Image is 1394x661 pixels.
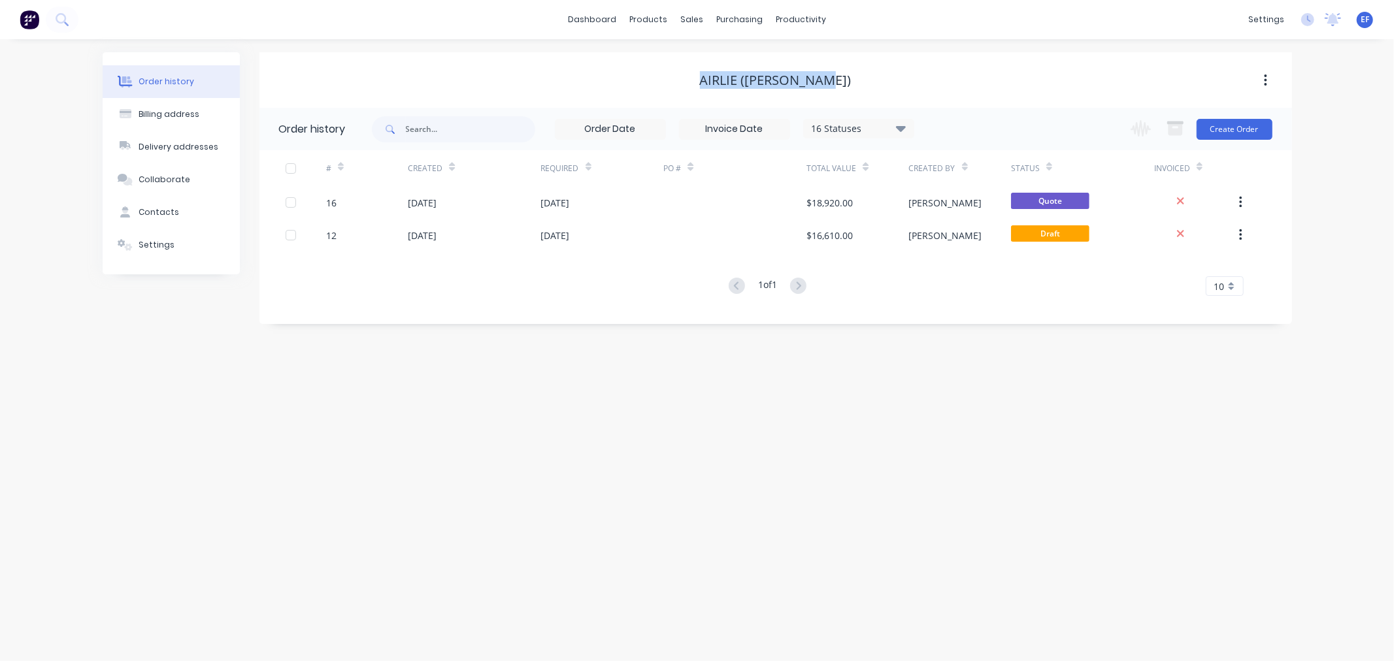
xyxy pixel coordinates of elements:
div: AIRLIE ([PERSON_NAME]) [700,73,852,88]
div: Invoiced [1154,150,1236,186]
div: $16,610.00 [806,229,853,242]
div: Created [408,163,442,174]
div: [DATE] [541,229,570,242]
input: Search... [406,116,535,142]
div: Status [1011,163,1040,174]
img: Factory [20,10,39,29]
div: Delivery addresses [139,141,218,153]
div: Collaborate [139,174,190,185]
div: # [326,163,331,174]
a: dashboard [561,10,623,29]
div: 1 of 1 [758,278,777,295]
div: products [623,10,674,29]
input: Invoice Date [680,120,789,139]
div: Created [408,150,540,186]
button: Collaborate [103,163,240,196]
div: [PERSON_NAME] [909,196,982,210]
div: # [326,150,408,186]
div: 16 [326,196,337,210]
button: Order history [103,65,240,98]
div: Total Value [806,163,856,174]
span: Draft [1011,225,1089,242]
div: 16 Statuses [804,121,914,136]
button: Delivery addresses [103,131,240,163]
input: Order Date [556,120,665,139]
div: Settings [139,239,174,251]
div: Order history [279,121,346,137]
div: purchasing [710,10,769,29]
div: Contacts [139,206,179,218]
span: 10 [1214,280,1225,293]
div: productivity [769,10,833,29]
div: settings [1242,10,1291,29]
div: Total Value [806,150,908,186]
div: [DATE] [408,196,437,210]
div: Billing address [139,108,199,120]
div: sales [674,10,710,29]
div: PO # [663,163,681,174]
div: Invoiced [1154,163,1190,174]
button: Contacts [103,196,240,229]
div: 12 [326,229,337,242]
div: PO # [663,150,806,186]
div: [PERSON_NAME] [909,229,982,242]
div: Created By [909,163,955,174]
div: Order history [139,76,194,88]
button: Settings [103,229,240,261]
div: [DATE] [408,229,437,242]
div: Required [541,163,579,174]
div: $18,920.00 [806,196,853,210]
span: Quote [1011,193,1089,209]
span: EF [1361,14,1369,25]
button: Billing address [103,98,240,131]
div: Required [541,150,664,186]
div: Status [1011,150,1154,186]
div: Created By [909,150,1011,186]
div: [DATE] [541,196,570,210]
button: Create Order [1197,119,1272,140]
